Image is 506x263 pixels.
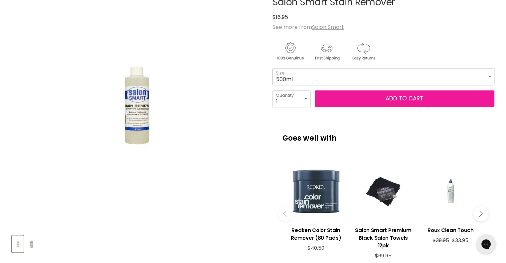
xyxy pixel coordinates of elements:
[272,23,344,31] span: See more from
[272,90,311,107] select: Quantity
[353,226,414,249] h3: Salon Smart Premium Black Salon Towels 12pk
[473,232,499,256] iframe: Gorgias live chat messenger
[420,226,481,234] h3: Roux Clean Touch
[12,235,24,252] button: Salon Smart Stain Remover
[353,221,414,253] a: View product:Salon Smart Premium Black Salon Towels 12pk
[272,13,288,21] span: $16.95
[432,237,449,244] span: $38.95
[315,90,494,107] button: Add to cart
[11,233,261,252] div: Product thumbnails
[26,235,37,252] button: Salon Smart Stain Remover
[312,23,344,31] a: Salon Smart
[272,41,308,62] img: genuine.gif
[452,237,468,244] span: $33.95
[346,41,381,62] img: returns.gif
[307,244,324,251] span: $40.50
[13,236,23,252] img: Salon Smart Stain Remover
[420,221,481,237] a: View product:Roux Clean Touch
[78,17,194,192] img: Salon Smart Stain Remover
[26,236,37,252] img: Salon Smart Stain Remover
[286,221,346,245] a: View product:Redken Color Stain Remover (80 Pads)
[286,226,346,242] h3: Redken Color Stain Remover (80 Pads)
[375,252,392,259] span: $69.95
[282,124,484,146] p: Goes well with
[309,41,344,62] img: shipping.gif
